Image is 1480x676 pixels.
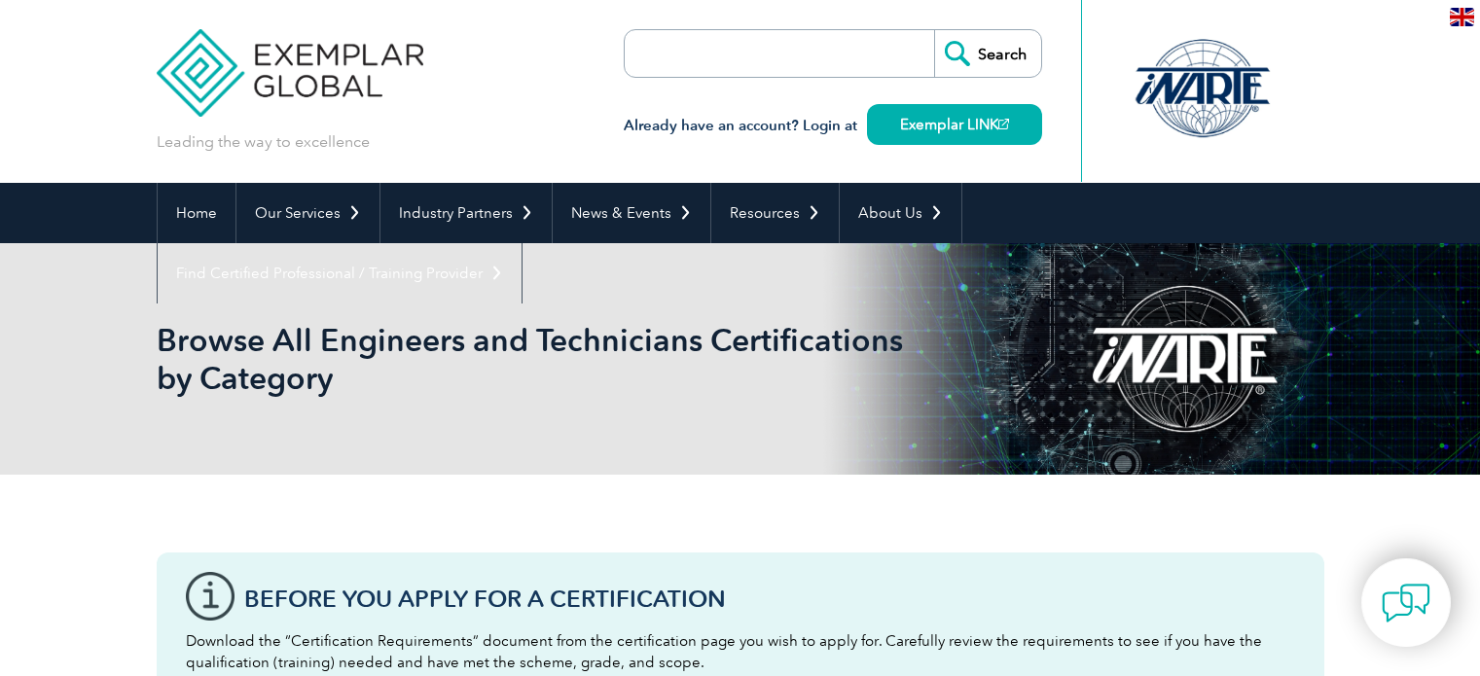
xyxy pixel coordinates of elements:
[1382,579,1430,627] img: contact-chat.png
[244,587,1295,611] h3: Before You Apply For a Certification
[158,243,522,303] a: Find Certified Professional / Training Provider
[711,183,839,243] a: Resources
[553,183,710,243] a: News & Events
[236,183,379,243] a: Our Services
[840,183,961,243] a: About Us
[1450,8,1474,26] img: en
[624,114,1042,138] h3: Already have an account? Login at
[934,30,1041,77] input: Search
[157,131,370,153] p: Leading the way to excellence
[186,630,1295,673] p: Download the “Certification Requirements” document from the certification page you wish to apply ...
[867,104,1042,145] a: Exemplar LINK
[380,183,552,243] a: Industry Partners
[158,183,235,243] a: Home
[157,321,904,397] h1: Browse All Engineers and Technicians Certifications by Category
[998,119,1009,129] img: open_square.png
